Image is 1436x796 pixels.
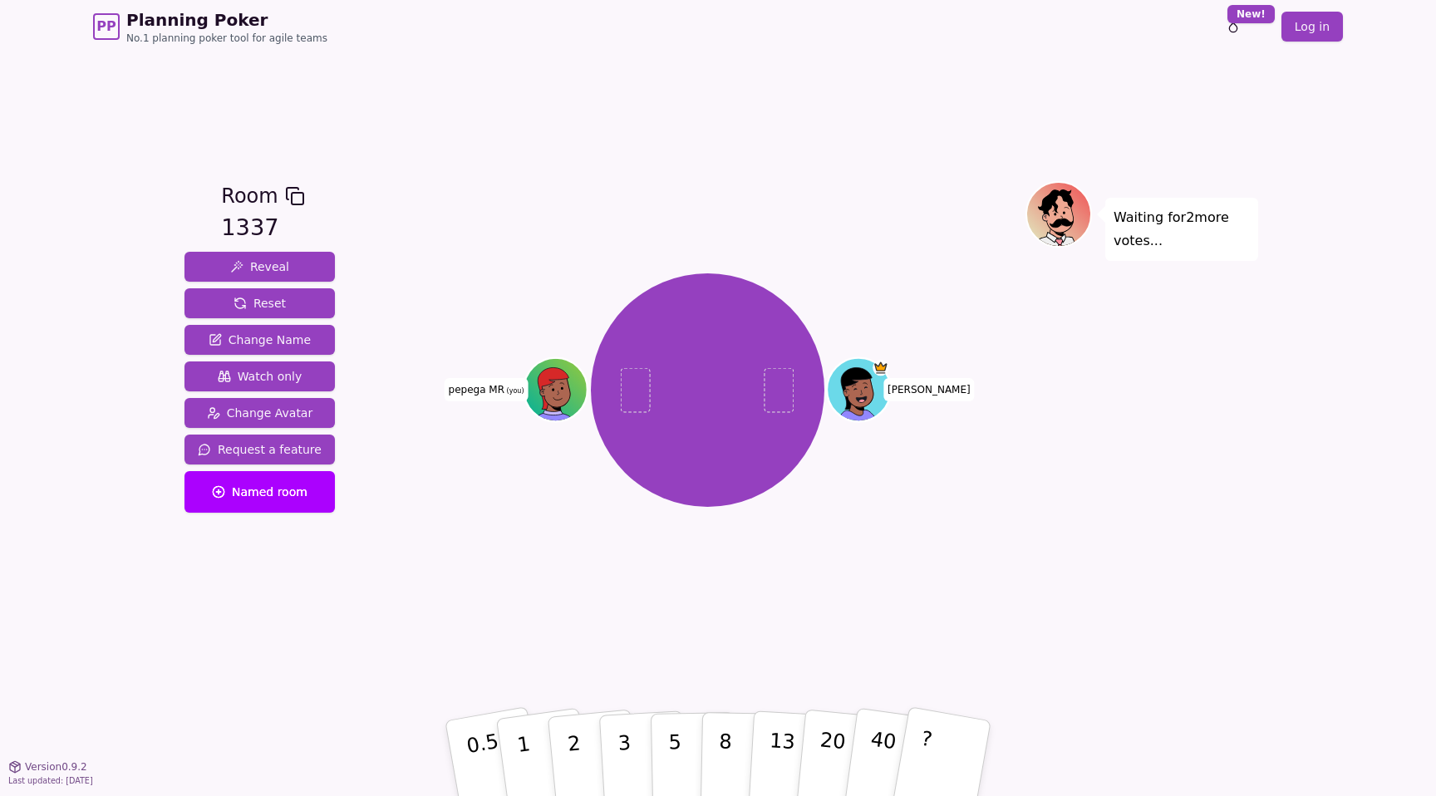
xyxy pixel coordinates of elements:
[212,484,307,500] span: Named room
[230,258,289,275] span: Reveal
[526,360,586,420] button: Click to change your avatar
[184,288,335,318] button: Reset
[184,325,335,355] button: Change Name
[184,361,335,391] button: Watch only
[1114,206,1250,253] p: Waiting for 2 more votes...
[218,368,302,385] span: Watch only
[184,398,335,428] button: Change Avatar
[184,471,335,513] button: Named room
[234,295,286,312] span: Reset
[1218,12,1248,42] button: New!
[93,8,327,45] a: PPPlanning PokerNo.1 planning poker tool for agile teams
[8,760,87,774] button: Version0.9.2
[126,32,327,45] span: No.1 planning poker tool for agile teams
[25,760,87,774] span: Version 0.9.2
[126,8,327,32] span: Planning Poker
[198,441,322,458] span: Request a feature
[184,435,335,464] button: Request a feature
[221,181,278,211] span: Room
[504,387,524,395] span: (you)
[445,378,529,401] span: Click to change your name
[883,378,975,401] span: Click to change your name
[873,360,889,376] span: Gomes is the host
[96,17,116,37] span: PP
[1227,5,1275,23] div: New!
[1281,12,1343,42] a: Log in
[8,776,93,785] span: Last updated: [DATE]
[209,332,311,348] span: Change Name
[221,211,304,245] div: 1337
[184,252,335,282] button: Reveal
[207,405,313,421] span: Change Avatar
